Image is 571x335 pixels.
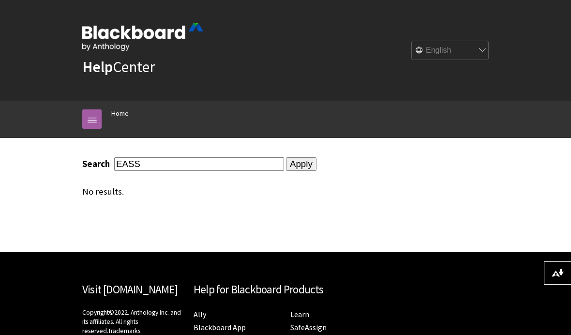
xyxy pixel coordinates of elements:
[412,41,489,61] select: Site Language Selector
[286,157,316,171] input: Apply
[194,309,206,320] a: Ally
[194,322,246,333] a: Blackboard App
[194,281,377,298] h2: Help for Blackboard Products
[82,282,178,296] a: Visit [DOMAIN_NAME]
[82,57,155,76] a: HelpCenter
[290,322,327,333] a: SafeAssign
[82,186,489,197] div: No results.
[82,158,112,169] label: Search
[82,23,203,51] img: Blackboard by Anthology
[290,309,309,320] a: Learn
[111,107,129,120] a: Home
[82,57,113,76] strong: Help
